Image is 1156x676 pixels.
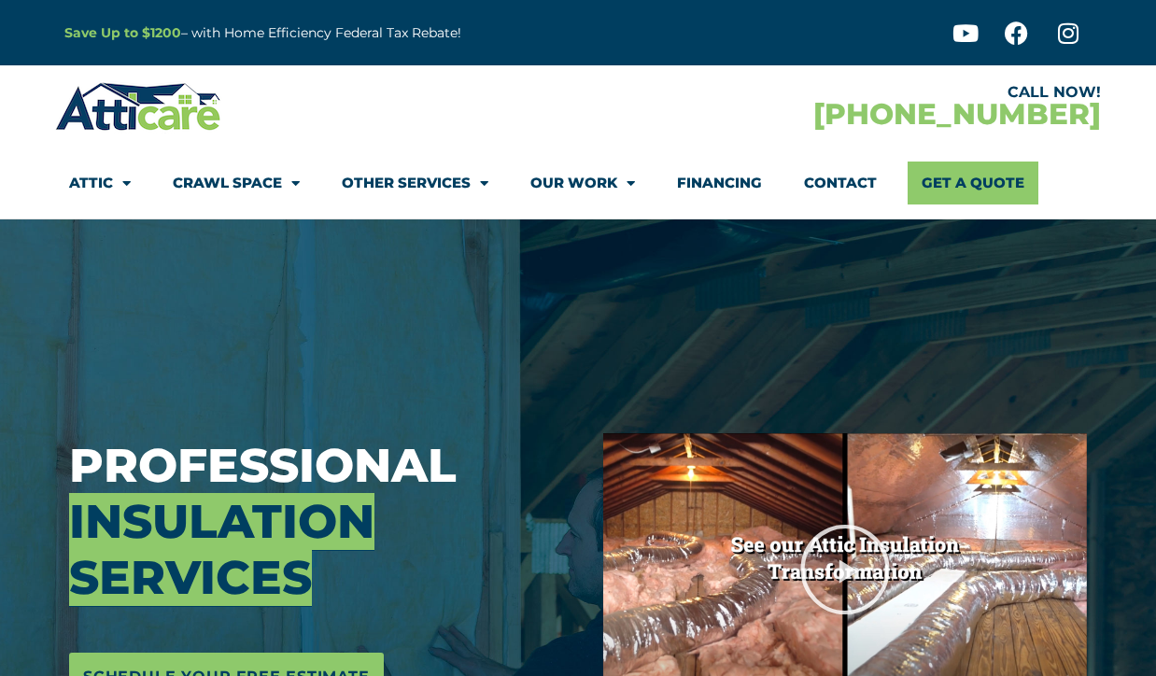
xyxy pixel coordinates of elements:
a: Attic [69,162,131,204]
a: Save Up to $1200 [64,24,181,41]
div: Play Video [798,523,892,616]
a: Get A Quote [908,162,1038,204]
nav: Menu [69,162,1087,204]
div: CALL NOW! [578,85,1101,100]
a: Other Services [342,162,488,204]
a: Our Work [530,162,635,204]
h3: Professional [69,438,575,606]
p: – with Home Efficiency Federal Tax Rebate! [64,22,670,44]
a: Contact [804,162,877,204]
a: Crawl Space [173,162,300,204]
span: Insulation Services [69,493,374,606]
a: Financing [677,162,762,204]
